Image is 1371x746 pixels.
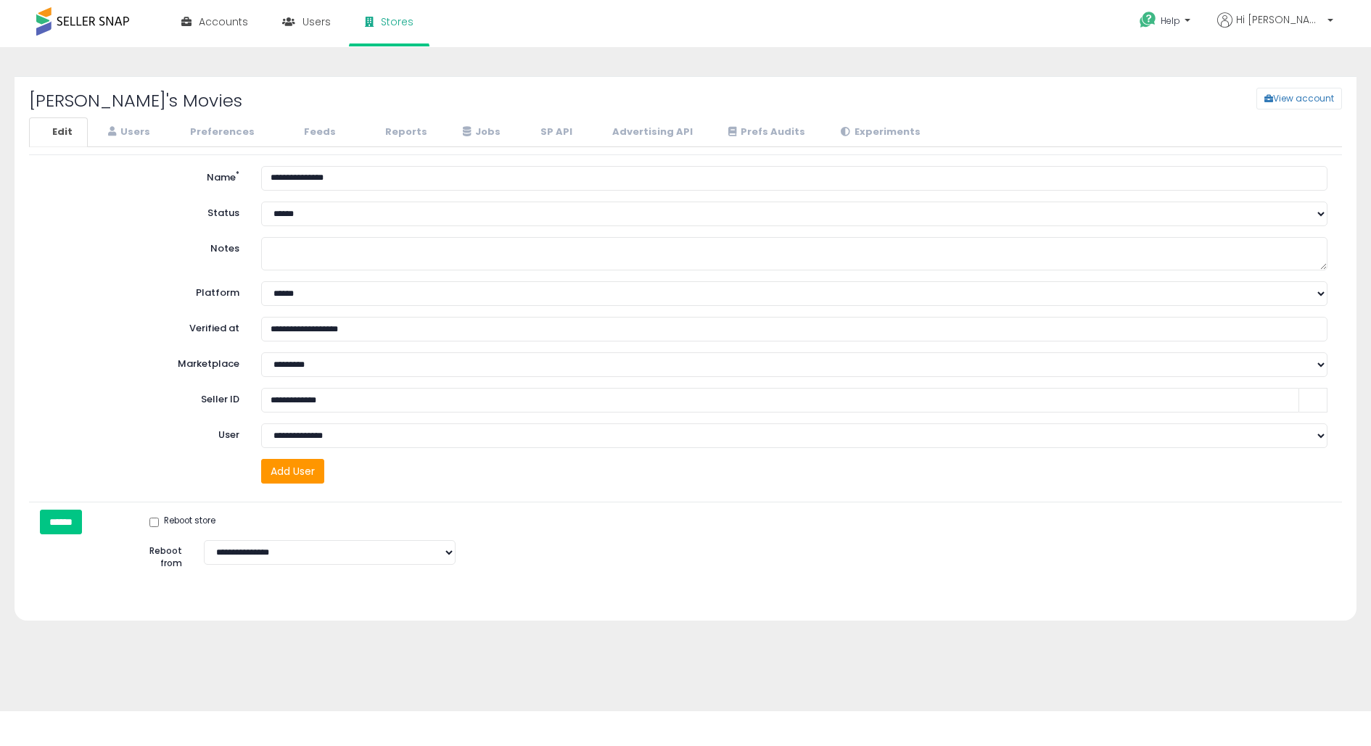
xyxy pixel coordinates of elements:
a: Advertising API [589,117,708,147]
label: Marketplace [33,352,250,371]
button: View account [1256,88,1342,109]
a: Users [89,117,165,147]
a: Jobs [444,117,516,147]
span: Accounts [199,14,248,29]
span: Users [302,14,331,29]
label: Verified at [33,317,250,336]
a: Hi [PERSON_NAME] [1217,12,1333,45]
input: Reboot store [149,518,159,527]
a: Feeds [271,117,351,147]
a: Prefs Audits [709,117,820,147]
label: Seller ID [33,388,250,407]
h2: [PERSON_NAME]'s Movies [18,91,575,110]
label: Reboot from [139,540,193,569]
label: Status [33,202,250,220]
i: Get Help [1139,11,1157,29]
label: Reboot store [149,515,215,529]
label: Platform [33,281,250,300]
label: Notes [33,237,250,256]
button: Add User [261,459,324,484]
a: Edit [29,117,88,147]
a: View account [1246,88,1267,109]
a: SP API [517,117,588,147]
label: User [33,423,250,442]
a: Experiments [822,117,936,147]
span: Help [1161,14,1180,27]
a: Reports [353,117,442,147]
a: Preferences [167,117,270,147]
span: Stores [381,14,413,29]
span: Hi [PERSON_NAME] [1236,12,1323,27]
label: Name [33,166,250,185]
